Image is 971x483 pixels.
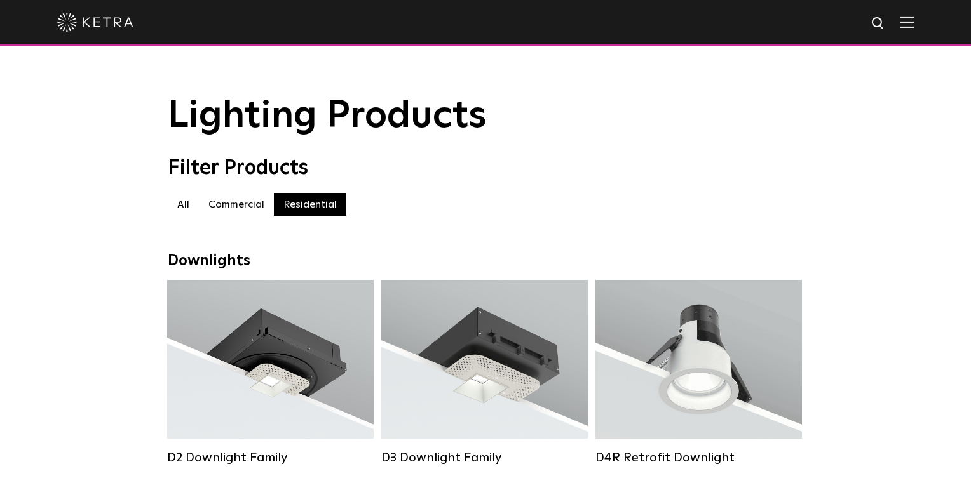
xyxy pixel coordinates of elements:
[168,97,487,135] span: Lighting Products
[595,280,802,465] a: D4R Retrofit Downlight Lumen Output:800Colors:White / BlackBeam Angles:15° / 25° / 40° / 60°Watta...
[167,450,374,465] div: D2 Downlight Family
[274,193,346,216] label: Residential
[199,193,274,216] label: Commercial
[168,156,803,180] div: Filter Products
[381,450,588,465] div: D3 Downlight Family
[871,16,886,32] img: search icon
[900,16,914,28] img: Hamburger%20Nav.svg
[168,252,803,270] div: Downlights
[57,13,133,32] img: ketra-logo-2019-white
[595,450,802,465] div: D4R Retrofit Downlight
[381,280,588,465] a: D3 Downlight Family Lumen Output:700 / 900 / 1100Colors:White / Black / Silver / Bronze / Paintab...
[168,193,199,216] label: All
[167,280,374,465] a: D2 Downlight Family Lumen Output:1200Colors:White / Black / Gloss Black / Silver / Bronze / Silve...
